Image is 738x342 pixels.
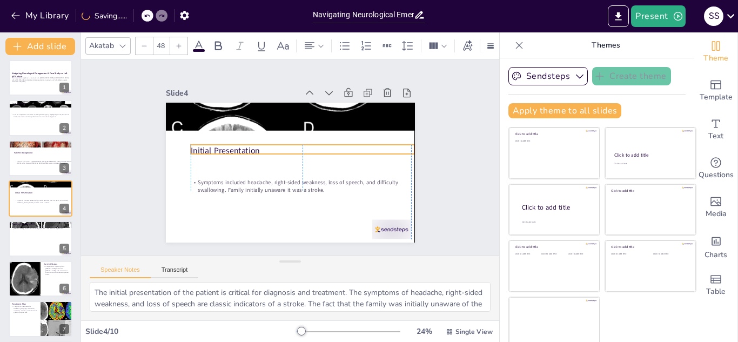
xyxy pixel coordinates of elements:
p: Treatment Administered [12,223,69,226]
div: Akatab [87,38,116,53]
div: Get real-time input from your audience [694,149,737,188]
div: 3 [59,163,69,173]
p: Patient L Parasmmal, a [DEMOGRAPHIC_DATA] [DEMOGRAPHIC_DATA], was admitted on [DATE] with a histo... [15,160,72,164]
div: Click to add title [522,203,591,212]
div: Click to add text [614,163,686,165]
p: Themes [528,32,683,58]
span: Text [708,130,723,142]
p: Patient Background [14,151,71,155]
button: S S [704,5,723,27]
p: This presentation explores a case study of a [DEMOGRAPHIC_DATA] [DEMOGRAPHIC_DATA] with a left MC... [12,77,69,81]
button: Sendsteps [508,67,588,85]
p: Symptoms included headache, right-sided weakness, loss of speech, and difficulty swallowing. Fami... [15,200,72,204]
div: 7 [59,324,69,334]
p: Current Status [44,263,69,266]
span: Charts [705,249,727,261]
div: Click to add text [541,253,566,256]
div: 1 [9,60,72,96]
div: Change the overall theme [694,32,737,71]
div: Click to add title [515,245,592,249]
span: Questions [699,169,734,181]
button: Transcript [151,266,199,278]
div: 2 [9,100,72,136]
div: Text effects [459,37,475,55]
button: Export to PowerPoint [608,5,629,27]
p: The plan includes NMES for swallowing, language stimulation, respiratory exercises, and nutrition... [12,306,37,314]
div: 6 [9,261,72,297]
span: Table [706,286,726,298]
p: The patient is improving from [MEDICAL_DATA] to Broca’s [MEDICAL_DATA], with intermittent phonati... [44,266,69,276]
div: Click to add title [614,152,686,158]
div: Click to add title [611,189,688,193]
button: My Library [8,7,73,24]
div: Slide 4 [181,63,312,100]
button: Add slide [5,38,75,55]
div: Click to add text [515,253,539,256]
div: Click to add text [568,253,592,256]
div: S S [704,6,723,26]
div: Border settings [485,37,497,55]
span: Template [700,91,733,103]
div: Add charts and graphs [694,227,737,266]
div: 7 [9,301,72,337]
div: Add images, graphics, shapes or video [694,188,737,227]
div: Slide 4 / 10 [85,326,297,337]
div: 5 [9,221,72,257]
div: Click to add text [653,253,687,256]
p: Generated with [URL] [12,81,69,83]
span: Media [706,208,727,220]
div: 5 [59,244,69,253]
div: Click to add title [515,132,592,136]
p: Initial Presentation [193,124,414,182]
button: Speaker Notes [90,266,151,278]
strong: Navigating Neurological Emergencies: A Case Study on Left MCA Infarct [12,72,68,78]
span: Single View [455,327,493,336]
button: Present [631,5,685,27]
div: 4 [9,180,72,216]
div: Click to add text [611,253,645,256]
input: Insert title [313,7,414,23]
p: Treatment Plan [12,303,37,306]
div: Click to add title [611,245,688,249]
div: Click to add body [522,220,590,223]
span: Theme [703,52,728,64]
textarea: The initial presentation of the patient is critical for diagnosis and treatment. The symptoms of ... [90,282,491,312]
p: Initial Presentation [15,191,72,195]
p: This case represents a common neurological emergency, highlighting the importance of timely inter... [12,113,69,117]
div: 3 [9,140,72,176]
button: Apply theme to all slides [508,103,621,118]
div: 4 [59,204,69,213]
div: Saving...... [82,11,127,21]
div: Column Count [426,37,450,55]
div: Add text boxes [694,110,737,149]
div: 2 [59,123,69,133]
div: 1 [59,83,69,92]
p: Case Relevance [12,102,69,105]
div: Add a table [694,266,737,305]
div: Add ready made slides [694,71,737,110]
button: Create theme [592,67,671,85]
p: Symptoms included headache, right-sided weakness, loss of speech, and difficulty swallowing. Fami... [185,157,407,219]
div: 6 [59,284,69,293]
div: Click to add text [515,140,592,143]
div: 24 % [411,326,437,337]
p: Medications included [MEDICAL_DATA], [MEDICAL_DATA], [MEDICAL_DATA], [MEDICAL_DATA], and Clexane ... [12,225,69,229]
